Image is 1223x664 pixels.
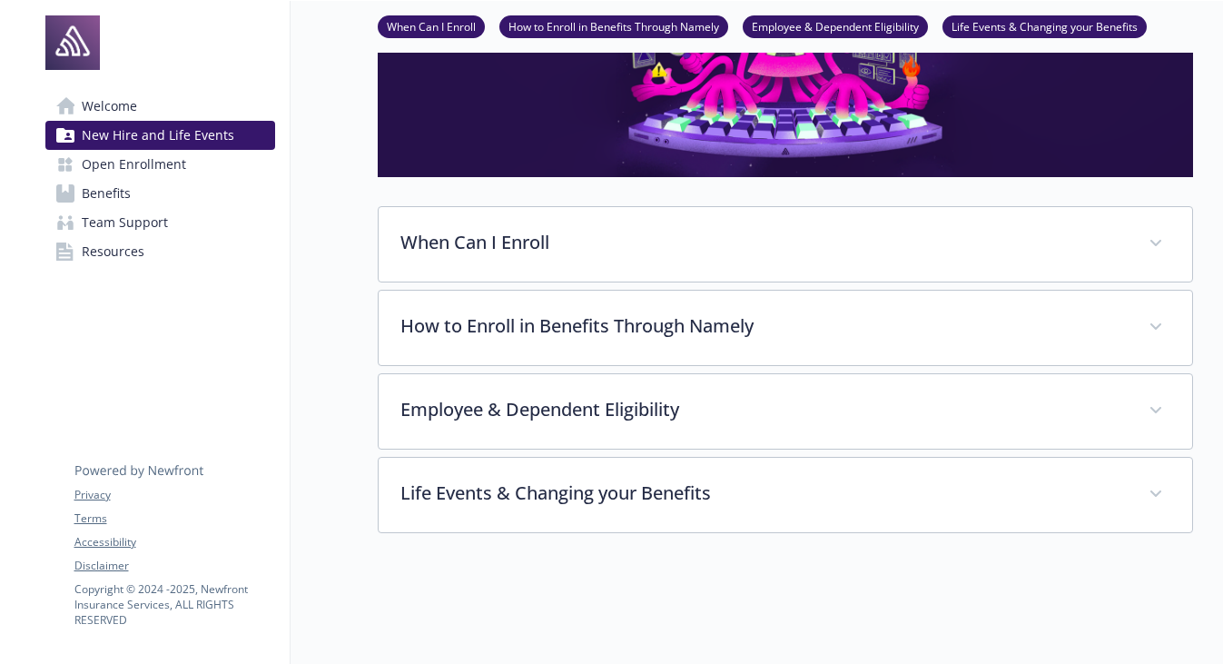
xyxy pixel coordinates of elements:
a: When Can I Enroll [378,17,485,35]
a: Welcome [45,92,275,121]
a: Resources [45,237,275,266]
div: Employee & Dependent Eligibility [379,374,1192,449]
p: Employee & Dependent Eligibility [400,396,1127,423]
a: Benefits [45,179,275,208]
a: New Hire and Life Events [45,121,275,150]
a: How to Enroll in Benefits Through Namely [499,17,728,35]
p: When Can I Enroll [400,229,1127,256]
a: Terms [74,510,274,527]
a: Accessibility [74,534,274,550]
img: new hire page banner [378,7,1193,177]
span: Resources [82,237,144,266]
p: Life Events & Changing your Benefits [400,480,1127,507]
a: Employee & Dependent Eligibility [743,17,928,35]
span: Team Support [82,208,168,237]
p: How to Enroll in Benefits Through Namely [400,312,1127,340]
span: Open Enrollment [82,150,186,179]
div: How to Enroll in Benefits Through Namely [379,291,1192,365]
a: Open Enrollment [45,150,275,179]
div: When Can I Enroll [379,207,1192,282]
div: Life Events & Changing your Benefits [379,458,1192,532]
a: Disclaimer [74,558,274,574]
a: Life Events & Changing your Benefits [942,17,1147,35]
span: New Hire and Life Events [82,121,234,150]
span: Welcome [82,92,137,121]
span: Benefits [82,179,131,208]
a: Privacy [74,487,274,503]
a: Team Support [45,208,275,237]
p: Copyright © 2024 - 2025 , Newfront Insurance Services, ALL RIGHTS RESERVED [74,581,274,628]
